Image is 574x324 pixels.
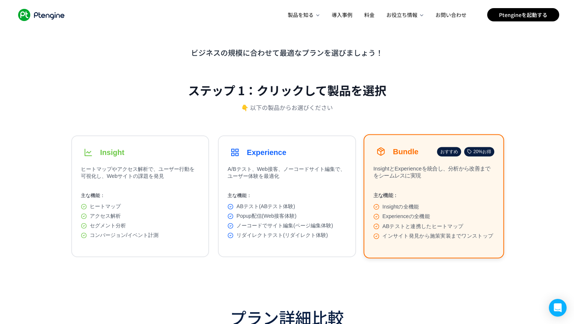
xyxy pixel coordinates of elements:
[373,165,494,183] p: InsightとExperienceを統合し、分析から改善までをシームレスに実現
[188,82,386,99] h2: ステップ 1：クリックして製品を選択
[90,213,121,220] span: アクセス解析
[332,11,352,18] span: 導入事例
[382,203,419,210] span: Insightの全機能
[241,102,333,111] p: 👇 以下の製品からお選びください
[393,147,418,156] h3: Bundle
[90,223,126,229] span: セグメント分析
[228,166,346,183] p: A/Bテスト、Web接客、ノーコードサイト編集で、ユーザー体験を最適化
[435,11,467,18] span: お問い合わせ
[236,203,295,210] span: ABテスト(ABテスト体験)
[288,11,314,18] span: 製品を知る
[236,213,296,220] span: Popup配信(Web接客体験)
[236,232,328,239] span: リダイレクトテスト(リダイレクト体験)
[363,134,504,259] button: Bundleおすすめ20%お得InsightとExperienceを統合し、分析から改善までをシームレスに実現主な機能：Insightの全機能Experienceの全機能ABテストと連携したヒー...
[487,8,559,21] a: Ptengineを起動する
[364,11,375,18] span: 料金
[71,135,209,257] button: Insightヒートマップやアクセス解析で、ユーザー行動を可視化し、Webサイトの課題を発見主な機能：ヒートマップアクセス解析セグメント分析コンバージョン/イベント計測
[81,166,199,183] p: ヒートマップやアクセス解析で、ユーザー行動を可視化し、Webサイトの課題を発見
[228,192,346,199] p: 主な機能：
[90,203,121,210] span: ヒートマップ
[71,47,503,58] p: ビジネスの規模に合わせて最適なプランを選びましょう！
[437,147,461,156] div: おすすめ
[100,148,124,157] h3: Insight
[386,11,418,18] span: お役立ち情報
[90,232,158,239] span: コンバージョン/イベント計測
[81,192,199,199] p: 主な機能：
[247,148,286,157] h3: Experience
[218,135,356,257] button: ExperienceA/Bテスト、Web接客、ノーコードサイト編集で、ユーザー体験を最適化主な機能：ABテスト(ABテスト体験)Popup配信(Web接客体験)ノーコードでサイト編集(ページ編集...
[464,147,495,156] div: 20%お得
[373,192,494,199] p: 主な機能：
[549,299,567,317] div: Open Intercom Messenger
[382,213,430,220] span: Experienceの全機能
[382,233,493,239] span: インサイト発見から施策実装までワンストップ
[382,223,463,230] span: ABテストと連携したヒートマップ
[236,223,333,229] span: ノーコードでサイト編集(ページ編集体験)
